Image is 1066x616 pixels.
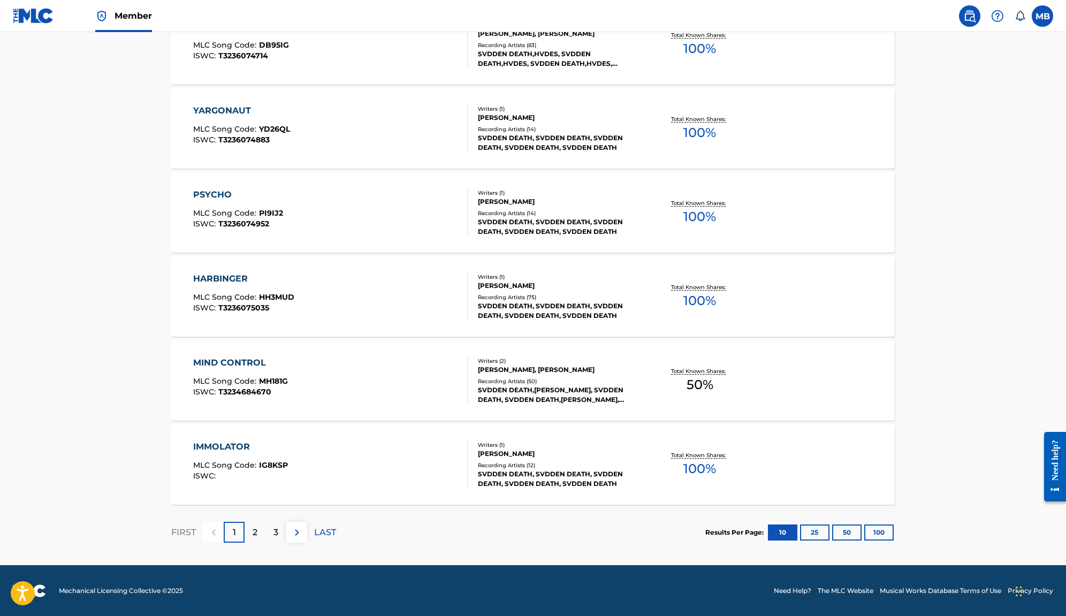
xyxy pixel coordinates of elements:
[987,5,1008,27] div: Help
[687,375,713,394] span: 50 %
[478,461,639,469] div: Recording Artists ( 12 )
[818,586,873,596] a: The MLC Website
[1012,565,1066,616] iframe: Chat Widget
[683,39,716,58] span: 100 %
[193,471,218,481] span: ISWC :
[193,272,294,285] div: HARBINGER
[193,292,259,302] span: MLC Song Code :
[193,135,218,145] span: ISWC :
[171,256,895,337] a: HARBINGERMLC Song Code:HH3MUDISWC:T3236075035Writers (1)[PERSON_NAME]Recording Artists (75)SVDDEN...
[291,526,303,539] img: right
[218,387,271,397] span: T3234684670
[1015,11,1025,21] div: Notifications
[683,459,716,478] span: 100 %
[171,526,196,539] p: FIRST
[193,219,218,229] span: ISWC :
[671,367,728,375] p: Total Known Shares:
[800,524,829,541] button: 25
[478,273,639,281] div: Writers ( 1 )
[478,385,639,405] div: SVDDEN DEATH,[PERSON_NAME], SVDDEN DEATH, SVDDEN DEATH,[PERSON_NAME], SVDDEN DEATH, [PERSON_NAME]...
[478,377,639,385] div: Recording Artists ( 50 )
[963,10,976,22] img: search
[478,105,639,113] div: Writers ( 1 )
[218,51,268,60] span: T3236074714
[478,197,639,207] div: [PERSON_NAME]
[880,586,1001,596] a: Musical Works Database Terms of Use
[478,281,639,291] div: [PERSON_NAME]
[864,524,894,541] button: 100
[991,10,1004,22] img: help
[171,424,895,505] a: IMMOLATORMLC Song Code:IG8KSPISWC:Writers (1)[PERSON_NAME]Recording Artists (12)SVDDEN DEATH, SVD...
[683,123,716,142] span: 100 %
[314,526,336,539] p: LAST
[218,135,270,145] span: T3236074883
[671,31,728,39] p: Total Known Shares:
[259,40,289,50] span: DB95IG
[259,208,283,218] span: PI9IJ2
[171,4,895,85] a: DON'T YOU DARE GO HOLLOWMLC Song Code:DB95IGISWC:T3236074714Writers (2)[PERSON_NAME], [PERSON_NAM...
[233,526,236,539] p: 1
[478,357,639,365] div: Writers ( 2 )
[253,526,257,539] p: 2
[774,586,811,596] a: Need Help?
[115,10,152,22] span: Member
[193,460,259,470] span: MLC Song Code :
[683,291,716,310] span: 100 %
[478,113,639,123] div: [PERSON_NAME]
[478,217,639,237] div: SVDDEN DEATH, SVDDEN DEATH, SVDDEN DEATH, SVDDEN DEATH, SVDDEN DEATH
[671,283,728,291] p: Total Known Shares:
[259,292,294,302] span: HH3MUD
[13,8,54,24] img: MLC Logo
[218,303,269,313] span: T3236075035
[705,528,766,537] p: Results Per Page:
[683,207,716,226] span: 100 %
[959,5,980,27] a: Public Search
[478,189,639,197] div: Writers ( 1 )
[218,219,269,229] span: T3236074952
[171,340,895,421] a: MIND CONTROLMLC Song Code:MH181GISWC:T3234684670Writers (2)[PERSON_NAME], [PERSON_NAME]Recording ...
[59,586,183,596] span: Mechanical Licensing Collective © 2025
[832,524,862,541] button: 50
[193,440,288,453] div: IMMOLATOR
[193,356,288,369] div: MIND CONTROL
[171,172,895,253] a: PSYCHOMLC Song Code:PI9IJ2ISWC:T3236074952Writers (1)[PERSON_NAME]Recording Artists (14)SVDDEN DE...
[671,199,728,207] p: Total Known Shares:
[193,40,259,50] span: MLC Song Code :
[193,188,283,201] div: PSYCHO
[259,376,288,386] span: MH181G
[478,41,639,49] div: Recording Artists ( 83 )
[193,51,218,60] span: ISWC :
[478,441,639,449] div: Writers ( 1 )
[273,526,278,539] p: 3
[171,88,895,169] a: YARGONAUTMLC Song Code:YD26QLISWC:T3236074883Writers (1)[PERSON_NAME]Recording Artists (14)SVDDEN...
[478,293,639,301] div: Recording Artists ( 75 )
[478,301,639,321] div: SVDDEN DEATH, SVDDEN DEATH, SVDDEN DEATH, SVDDEN DEATH, SVDDEN DEATH
[671,115,728,123] p: Total Known Shares:
[259,124,290,134] span: YD26QL
[1008,586,1053,596] a: Privacy Policy
[193,208,259,218] span: MLC Song Code :
[193,376,259,386] span: MLC Song Code :
[478,469,639,489] div: SVDDEN DEATH, SVDDEN DEATH, SVDDEN DEATH, SVDDEN DEATH, SVDDEN DEATH
[193,104,290,117] div: YARGONAUT
[193,124,259,134] span: MLC Song Code :
[13,584,46,597] img: logo
[768,524,797,541] button: 10
[478,133,639,153] div: SVDDEN DEATH, SVDDEN DEATH, SVDDEN DEATH, SVDDEN DEATH, SVDDEN DEATH
[671,451,728,459] p: Total Known Shares:
[193,387,218,397] span: ISWC :
[478,365,639,375] div: [PERSON_NAME], [PERSON_NAME]
[95,10,108,22] img: Top Rightsholder
[1036,423,1066,509] iframe: Resource Center
[1016,575,1022,607] div: Drag
[478,125,639,133] div: Recording Artists ( 14 )
[478,49,639,69] div: SVDDEN DEATH,HVDES, SVDDEN DEATH,HVDES, SVDDEN DEATH,HVDES, SVDDEN DEATH|HVDES, SVDDEN DEATH|HVDES
[478,29,639,39] div: [PERSON_NAME], [PERSON_NAME]
[193,303,218,313] span: ISWC :
[259,460,288,470] span: IG8KSP
[1032,5,1053,27] div: User Menu
[478,209,639,217] div: Recording Artists ( 14 )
